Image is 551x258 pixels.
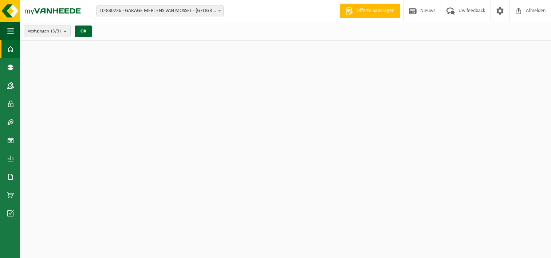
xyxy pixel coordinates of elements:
span: 10-830236 - GARAGE MERTENS VAN MOSSEL - DENDERMONDE CARROSSERIE - DENDERMONDE [97,6,223,16]
span: 10-830236 - GARAGE MERTENS VAN MOSSEL - DENDERMONDE CARROSSERIE - DENDERMONDE [96,5,224,16]
span: Vestigingen [28,26,61,37]
count: (3/3) [51,29,61,34]
button: OK [75,26,92,37]
button: Vestigingen(3/3) [24,26,71,36]
a: Offerte aanvragen [340,4,400,18]
span: Offerte aanvragen [355,7,396,15]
